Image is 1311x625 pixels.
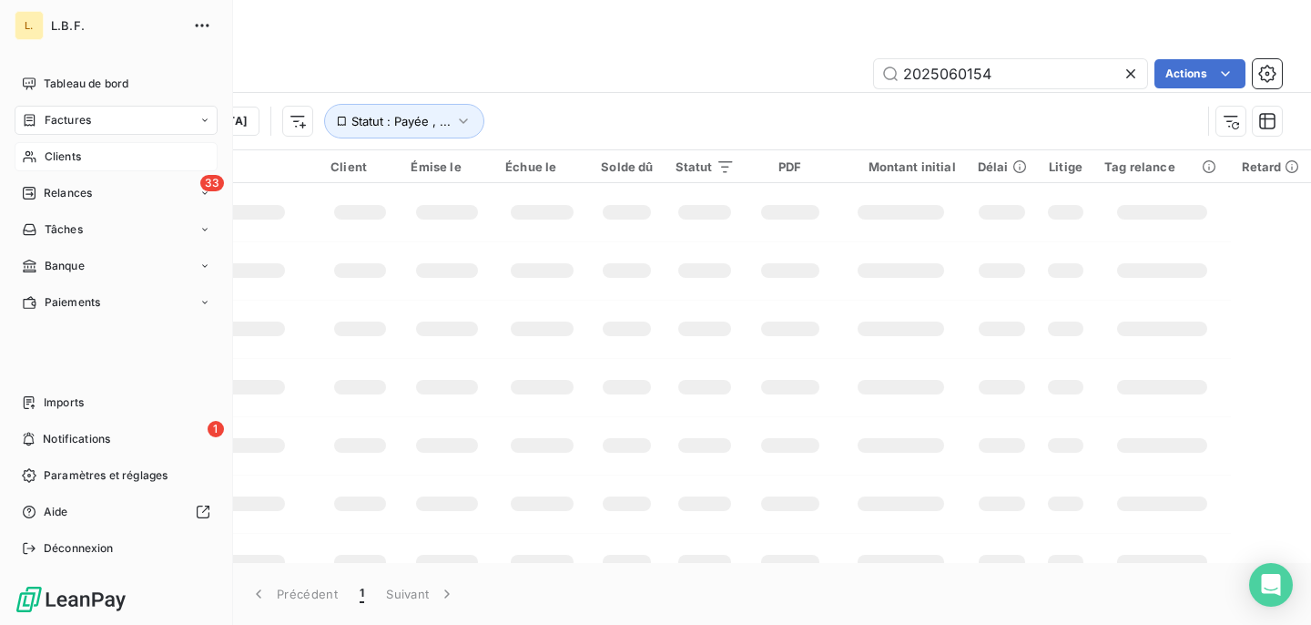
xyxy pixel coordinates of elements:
a: Paramètres et réglages [15,461,218,490]
div: Montant initial [846,159,956,174]
div: Retard [1242,159,1300,174]
button: Suivant [375,575,467,613]
span: Notifications [43,431,110,447]
a: Factures [15,106,218,135]
span: Imports [44,394,84,411]
button: Actions [1154,59,1245,88]
div: Solde dû [601,159,654,174]
span: Aide [44,504,68,520]
span: 1 [208,421,224,437]
div: PDF [757,159,824,174]
span: Relances [44,185,92,201]
a: Aide [15,497,218,527]
div: Échue le [505,159,579,174]
a: Paiements [15,288,218,317]
span: Tableau de bord [44,76,128,92]
a: 33Relances [15,179,218,208]
div: Litige [1049,159,1082,174]
button: Statut : Payée , ... [324,104,484,138]
div: L. [15,11,44,40]
div: Tag relance [1104,159,1219,174]
div: Statut [676,159,735,174]
button: Précédent [239,575,349,613]
span: Paiements [45,294,100,311]
img: Logo LeanPay [15,585,127,614]
button: 1 [349,575,375,613]
a: Imports [15,388,218,417]
a: Tâches [15,215,218,244]
span: Banque [45,258,85,274]
input: Rechercher [874,59,1147,88]
span: Paramètres et réglages [44,467,168,484]
a: Clients [15,142,218,171]
span: 1 [360,585,364,603]
div: Open Intercom Messenger [1249,563,1293,607]
span: Tâches [45,221,83,238]
div: Délai [978,159,1027,174]
a: Banque [15,251,218,281]
a: Tableau de bord [15,69,218,98]
span: Clients [45,149,81,165]
span: 33 [200,175,224,191]
span: Statut : Payée , ... [351,114,451,128]
div: Client [330,159,389,174]
span: Factures [45,112,91,128]
span: L.B.F. [51,18,182,33]
div: Émise le [411,159,483,174]
span: Déconnexion [44,540,114,557]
